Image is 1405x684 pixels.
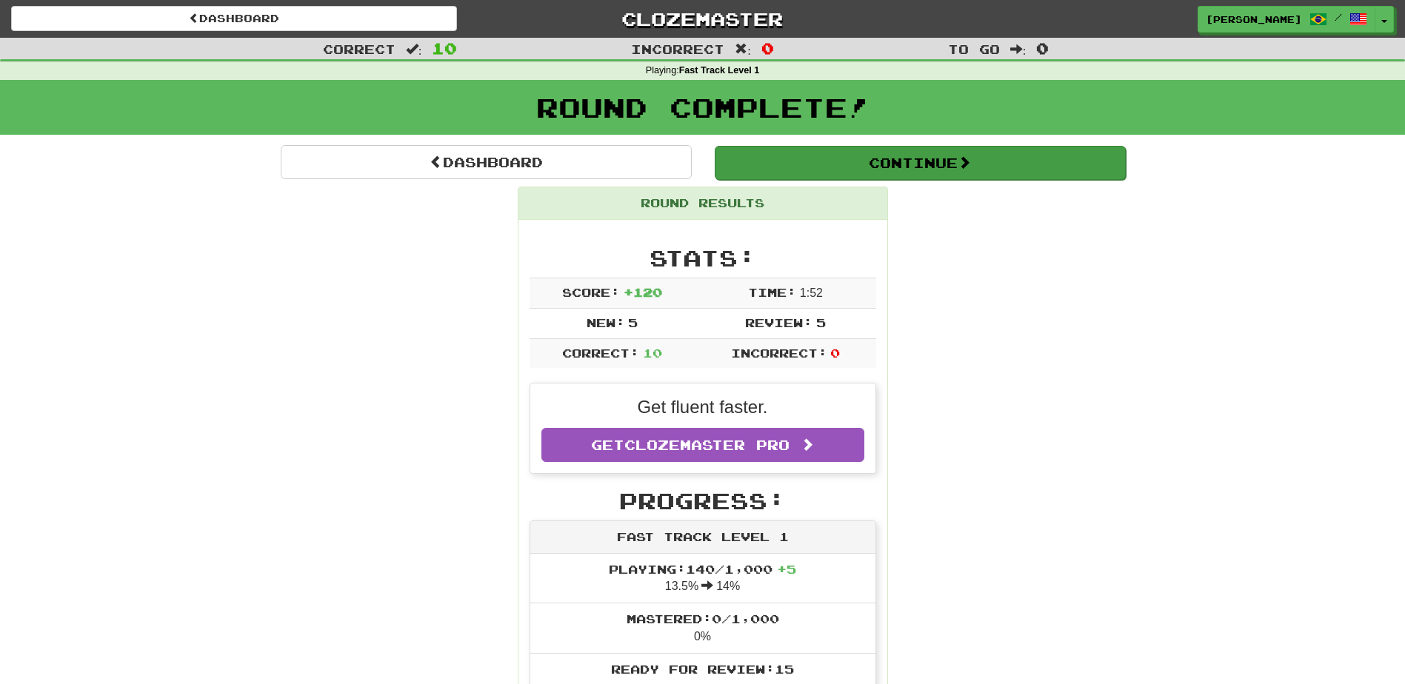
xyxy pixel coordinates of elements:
[1206,13,1302,26] span: [PERSON_NAME]
[1335,12,1342,22] span: /
[948,41,1000,56] span: To go
[624,285,662,299] span: + 120
[5,93,1400,122] h1: Round Complete!
[631,41,724,56] span: Incorrect
[518,187,887,220] div: Round Results
[1036,39,1049,57] span: 0
[530,521,875,554] div: Fast Track Level 1
[1198,6,1375,33] a: [PERSON_NAME] /
[530,554,875,604] li: 13.5% 14%
[609,562,796,576] span: Playing: 140 / 1,000
[627,611,779,626] span: Mastered: 0 / 1,000
[587,315,625,329] span: New:
[624,437,790,453] span: Clozemaster Pro
[541,395,864,420] p: Get fluent faster.
[562,346,639,360] span: Correct:
[830,346,840,360] span: 0
[530,603,875,654] li: 0%
[541,428,864,462] a: GetClozemaster Pro
[530,246,876,270] h2: Stats:
[628,315,638,329] span: 5
[748,285,796,299] span: Time:
[530,489,876,513] h2: Progress:
[800,286,823,299] span: 1 : 52
[281,145,692,179] a: Dashboard
[761,39,774,57] span: 0
[643,346,662,360] span: 10
[715,146,1126,180] button: Continue
[777,562,796,576] span: + 5
[479,6,925,32] a: Clozemaster
[432,39,457,57] span: 10
[731,346,827,360] span: Incorrect:
[735,43,751,56] span: :
[745,315,812,329] span: Review:
[406,43,422,56] span: :
[323,41,396,56] span: Correct
[562,285,620,299] span: Score:
[611,662,794,676] span: Ready for Review: 15
[816,315,826,329] span: 5
[679,65,760,76] strong: Fast Track Level 1
[1010,43,1027,56] span: :
[11,6,457,31] a: Dashboard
